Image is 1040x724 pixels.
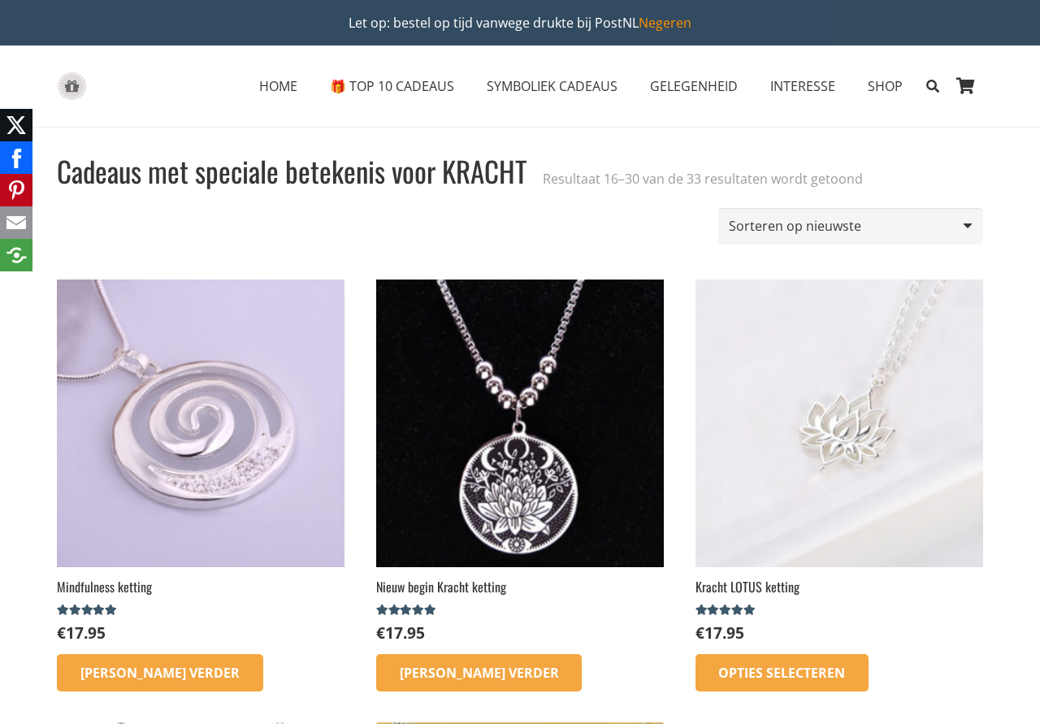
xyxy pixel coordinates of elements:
a: GELEGENHEIDGELEGENHEID Menu [634,66,754,106]
a: Negeren [639,14,691,32]
a: 🎁 TOP 10 CADEAUS🎁 TOP 10 CADEAUS Menu [314,66,470,106]
span: Gewaardeerd uit 5 [376,604,439,617]
span: € [695,622,704,644]
img: Prachtige Symbolische Zilveren Ketting met speciale betekenis voor Gecentreerd zijn, kracht en je... [57,280,344,567]
span: SYMBOLIEK CADEAUS [487,77,617,95]
a: Lees meer over “Mindfulness ketting” [57,654,263,691]
a: Winkelwagen [947,46,983,127]
a: INTERESSEINTERESSE Menu [754,66,851,106]
span: Gewaardeerd uit 5 [695,604,758,617]
span: € [57,622,66,644]
span: GELEGENHEID [650,77,738,95]
a: Lees meer over “Kracht LOTUS ketting” [695,654,869,691]
a: Lees meer over “Nieuw begin Kracht ketting” [376,654,583,691]
img: Kracht LOTUS ketting [695,280,983,567]
a: SHOPSHOP Menu [851,66,919,106]
span: INTERESSE [770,77,835,95]
div: Gewaardeerd 5.00 uit 5 [57,604,119,617]
bdi: 17.95 [376,622,425,644]
a: gift-box-icon-grey-inspirerendwinkelen [57,72,87,101]
bdi: 17.95 [57,622,106,644]
h2: Nieuw begin Kracht ketting [376,578,664,596]
span: 🎁 TOP 10 CADEAUS [330,77,454,95]
bdi: 17.95 [695,622,744,644]
div: Gewaardeerd 5.00 uit 5 [695,604,758,617]
a: SYMBOLIEK CADEAUSSYMBOLIEK CADEAUS Menu [470,66,634,106]
a: Zoeken [919,66,947,106]
p: Resultaat 16–30 van de 33 resultaten wordt getoond [543,169,863,189]
a: Kracht LOTUS kettingGewaardeerd 5.00 uit 5 €17.95 [695,280,983,644]
h2: Mindfulness ketting [57,578,344,596]
select: Winkelbestelling [718,208,983,245]
h2: Kracht LOTUS ketting [695,578,983,596]
a: HOMEHOME Menu [243,66,314,106]
h1: Cadeaus met speciale betekenis voor KRACHT [57,153,526,189]
span: € [376,622,385,644]
div: Gewaardeerd 5.00 uit 5 [376,604,439,617]
a: Mindfulness kettingGewaardeerd 5.00 uit 5 €17.95 [57,280,344,644]
span: HOME [259,77,297,95]
span: Gewaardeerd uit 5 [57,604,119,617]
a: Nieuw begin Kracht kettingGewaardeerd 5.00 uit 5 €17.95 [376,280,664,644]
span: SHOP [868,77,903,95]
img: Bijzonder mooi symbolische ketting voor innerlijke kracht - cadeau inspirerendwinkelen.nl [376,280,664,567]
